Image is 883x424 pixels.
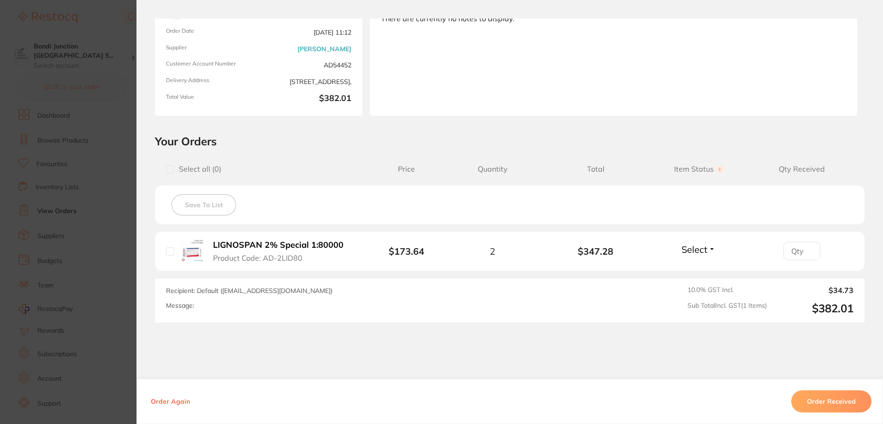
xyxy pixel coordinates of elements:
b: LIGNOSPAN 2% Special 1:80000 [213,240,344,250]
button: LIGNOSPAN 2% Special 1:80000 Product Code: AD-2LID80 [210,240,354,263]
span: Product Code: AD-2LID80 [213,254,302,262]
span: Price [372,165,441,173]
span: Quantity [441,165,544,173]
span: Qty Received [750,165,853,173]
output: $382.01 [774,302,853,315]
span: Select [682,244,707,255]
input: Qty [783,242,820,260]
span: Order Date [166,28,255,37]
button: Save To List [172,194,236,215]
b: $347.28 [544,246,647,257]
div: There are currently no notes to display. [381,14,846,23]
span: Supplier [166,44,255,54]
h2: Your Orders [155,134,865,148]
b: $173.64 [389,245,424,257]
span: [STREET_ADDRESS], [262,77,351,86]
span: [DATE] 11:12 [262,28,351,37]
span: Delivery Address [166,77,255,86]
span: Sub Total Incl. GST ( 1 Items) [687,302,767,315]
button: Order Received [791,390,871,412]
span: 10.0 % GST Incl. [687,286,767,294]
span: Recipient: Default ( [EMAIL_ADDRESS][DOMAIN_NAME] ) [166,287,332,295]
span: Total Value [166,94,255,105]
button: Select [679,244,718,255]
img: LIGNOSPAN 2% Special 1:80000 [181,239,203,261]
span: 2 [490,246,495,257]
span: Customer Account Number [166,60,255,70]
b: $382.01 [262,94,351,105]
span: AD54452 [262,60,351,70]
span: Item Status [647,165,751,173]
a: [PERSON_NAME] [297,45,351,53]
span: Select all ( 0 ) [174,165,221,173]
button: Order Again [148,397,193,406]
span: Total [544,165,647,173]
output: $34.73 [774,286,853,294]
label: Message: [166,302,194,310]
